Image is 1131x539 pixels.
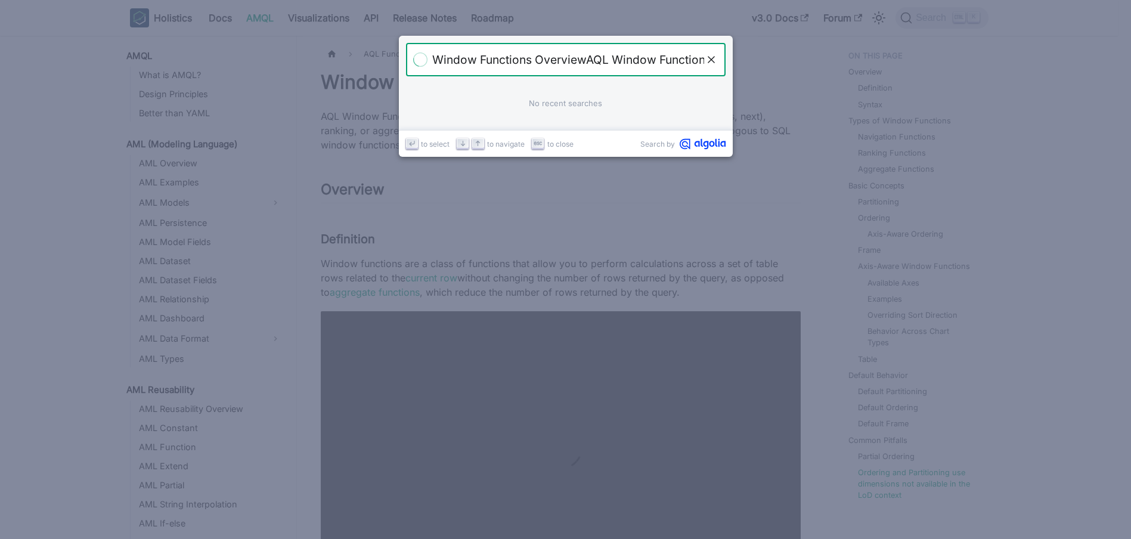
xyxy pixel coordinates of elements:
[640,138,675,150] span: Search by
[427,43,704,76] input: Search docs
[704,52,718,67] button: Clear the query
[547,138,574,150] span: to close
[680,138,726,150] svg: Algolia
[534,139,543,148] svg: Escape key
[458,139,467,148] svg: Arrow down
[421,138,450,150] span: to select
[438,98,693,109] p: No recent searches
[473,139,482,148] svg: Arrow up
[407,139,416,148] svg: Enter key
[487,138,525,150] span: to navigate
[640,138,726,150] a: Search byAlgolia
